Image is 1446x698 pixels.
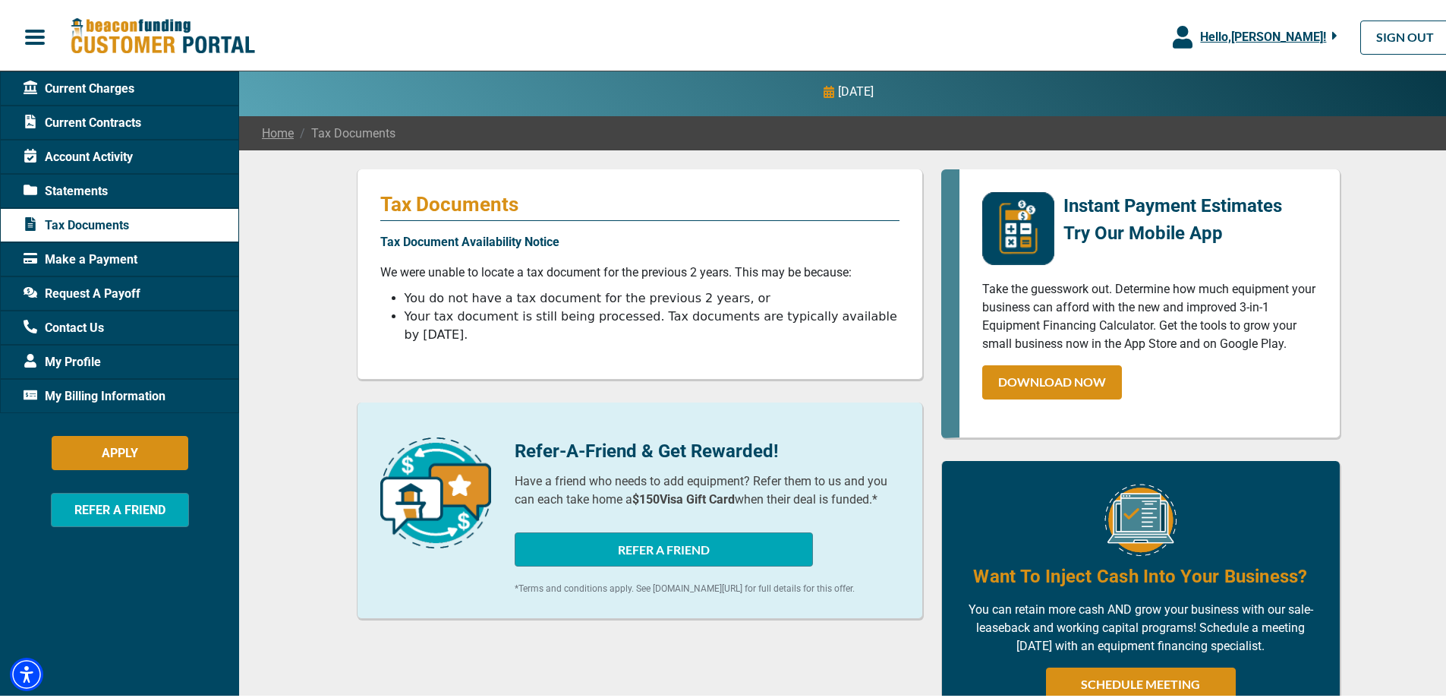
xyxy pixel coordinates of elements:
[24,111,141,129] span: Current Contracts
[515,579,899,592] p: *Terms and conditions apply. See [DOMAIN_NAME][URL] for full details for this offer.
[24,282,140,300] span: Request A Payoff
[24,145,133,163] span: Account Activity
[24,77,134,95] span: Current Charges
[838,80,874,98] p: [DATE]
[965,598,1317,652] p: You can retain more cash AND grow your business with our sale-leaseback and working capital progr...
[1104,481,1177,553] img: Equipment Financing Online Image
[405,286,899,305] li: You do not have a tax document for the previous 2 years, or
[1063,216,1282,244] p: Try Our Mobile App
[515,529,813,564] button: REFER A FRIEND
[10,655,43,688] div: Accessibility Menu
[632,489,735,504] b: $150 Visa Gift Card
[24,316,104,334] span: Contact Us
[515,469,899,506] p: Have a friend who needs to add equipment? Refer them to us and you can each take home a when thei...
[1063,189,1282,216] p: Instant Payment Estimates
[51,490,189,524] button: REFER A FRIEND
[24,350,101,368] span: My Profile
[24,248,137,266] span: Make a Payment
[262,122,294,140] a: Home
[982,362,1122,396] a: DOWNLOAD NOW
[380,230,899,248] p: Tax Document Availability Notice
[380,261,899,279] p: We were unable to locate a tax document for the previous 2 years. This may be because:
[982,277,1317,350] p: Take the guesswork out. Determine how much equipment your business can afford with the new and im...
[24,384,165,403] span: My Billing Information
[52,433,188,467] button: APPLY
[70,14,255,53] img: Beacon Funding Customer Portal Logo
[982,189,1054,262] img: mobile-app-logo.png
[24,179,108,197] span: Statements
[1200,27,1326,41] span: Hello, [PERSON_NAME] !
[380,434,491,545] img: refer-a-friend-icon.png
[973,561,1307,586] h4: Want To Inject Cash Into Your Business?
[380,189,899,213] p: Tax Documents
[405,305,899,341] li: Your tax document is still being processed. Tax documents are typically available by [DATE].
[294,122,395,140] span: Tax Documents
[24,213,129,232] span: Tax Documents
[515,434,899,462] p: Refer-A-Friend & Get Rewarded!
